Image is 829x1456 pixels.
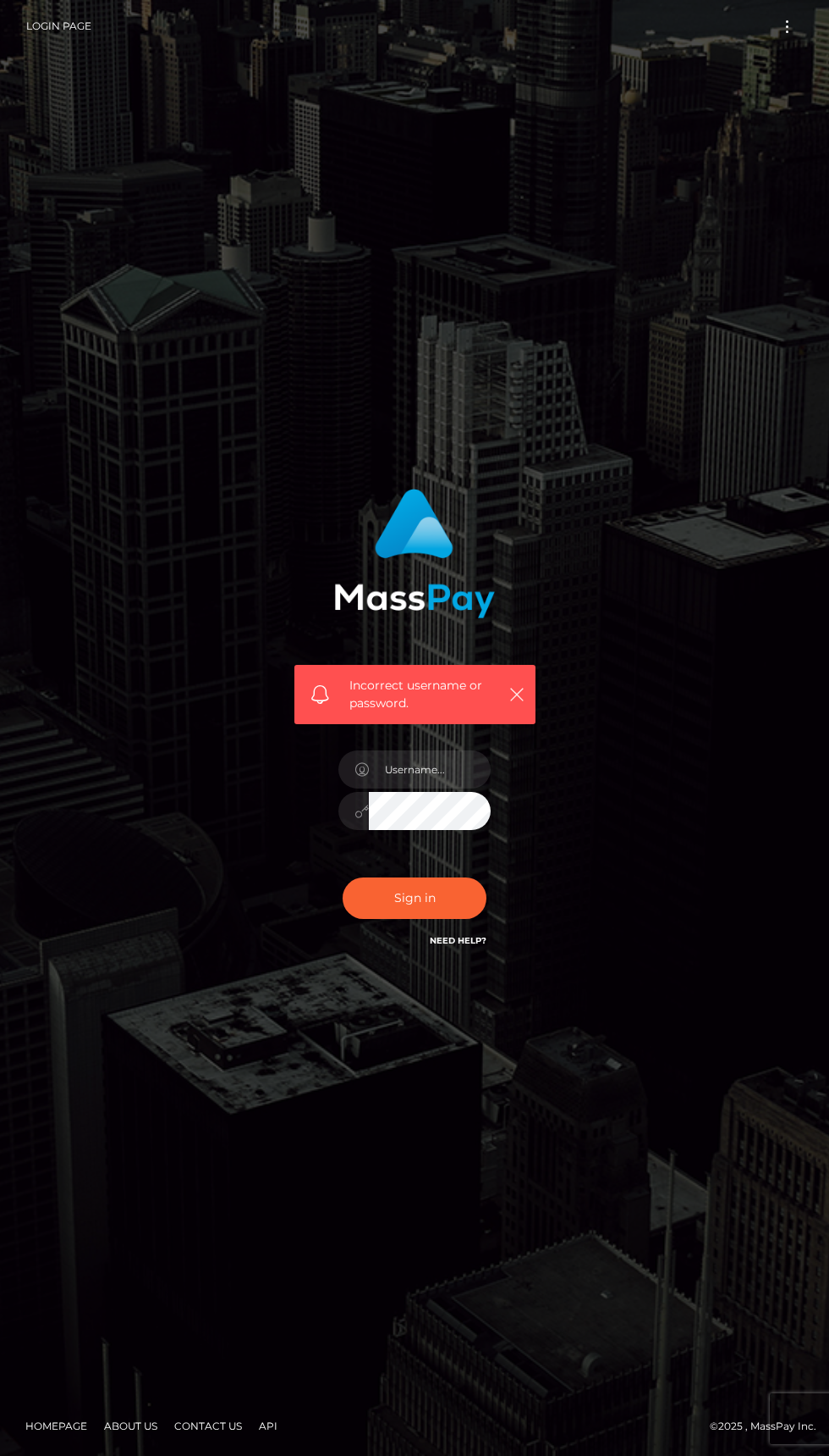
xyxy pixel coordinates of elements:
button: Sign in [343,877,486,919]
img: MassPay Login [334,489,495,618]
a: API [252,1413,284,1439]
button: Toggle navigation [771,15,803,38]
a: Need Help? [430,935,486,946]
span: Incorrect username or password. [349,677,500,712]
input: Username... [369,750,491,789]
a: Login Page [26,8,91,44]
a: Contact Us [167,1413,249,1439]
a: About Us [97,1413,164,1439]
div: © 2025 , MassPay Inc. [13,1417,816,1436]
a: Homepage [19,1413,94,1439]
